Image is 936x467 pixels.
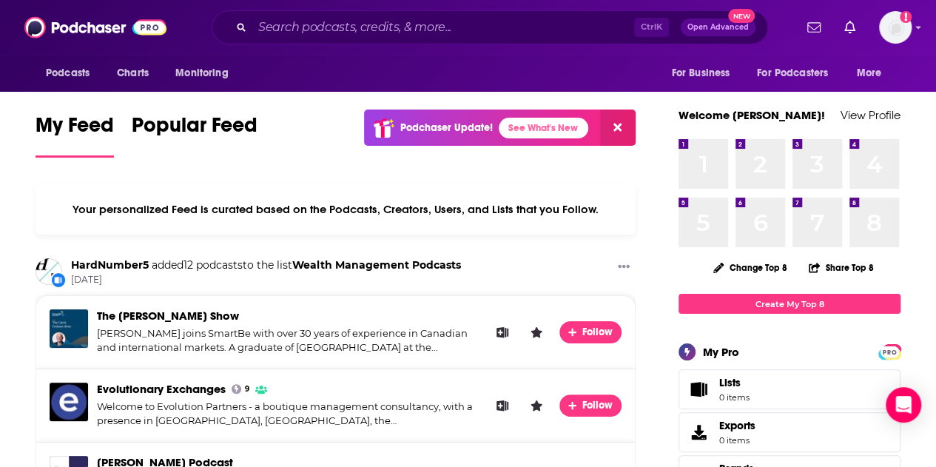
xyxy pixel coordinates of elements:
[857,63,882,84] span: More
[97,309,239,323] a: The Gavin Graham Show
[175,63,228,84] span: Monitoring
[582,326,614,338] span: Follow
[719,435,755,446] span: 0 items
[36,59,109,87] button: open menu
[71,258,149,272] a: HardNumber5
[886,387,921,423] div: Open Intercom Messenger
[679,412,900,452] a: Exports
[881,346,898,357] span: PRO
[212,10,768,44] div: Search podcasts, credits, & more...
[719,392,750,403] span: 0 items
[728,9,755,23] span: New
[612,258,636,277] button: Show More Button
[719,419,755,432] span: Exports
[808,253,875,282] button: Share Top 8
[838,15,861,40] a: Show notifications dropdown
[491,321,514,343] button: Add to List
[846,59,900,87] button: open menu
[499,118,588,138] a: See What's New
[525,321,548,343] button: Leave a Rating
[232,384,249,394] a: 9
[801,15,826,40] a: Show notifications dropdown
[747,59,849,87] button: open menu
[165,59,247,87] button: open menu
[36,258,62,285] img: HardNumber5
[684,379,713,400] span: Lists
[50,272,67,288] div: New List
[881,346,898,357] a: PRO
[879,11,912,44] img: User Profile
[704,258,796,277] button: Change Top 8
[71,274,461,286] span: [DATE]
[582,399,614,411] span: Follow
[50,383,88,421] img: Evolutionary Exchanges
[97,382,226,396] a: Evolutionary Exchanges
[292,258,461,272] a: Wealth Management Podcasts
[661,59,748,87] button: open menu
[681,19,755,36] button: Open AdvancedNew
[757,63,828,84] span: For Podcasters
[24,13,166,41] img: Podchaser - Follow, Share and Rate Podcasts
[879,11,912,44] button: Show profile menu
[252,16,634,39] input: Search podcasts, credits, & more...
[559,321,622,343] button: Follow
[50,309,88,348] img: The Gavin Graham Show
[132,112,257,158] a: Popular Feed
[719,376,750,389] span: Lists
[46,63,90,84] span: Podcasts
[36,184,636,235] div: Your personalized Feed is curated based on the Podcasts, Creators, Users, and Lists that you Follow.
[684,422,713,443] span: Exports
[245,386,249,392] span: 9
[719,376,741,389] span: Lists
[679,294,900,314] a: Create My Top 8
[687,24,749,31] span: Open Advanced
[703,345,739,359] div: My Pro
[634,18,669,37] span: Ctrl K
[97,400,479,429] div: Welcome to Evolution Partners - a boutique management consultancy, with a presence in [GEOGRAPHIC...
[671,63,730,84] span: For Business
[97,309,239,323] span: The [PERSON_NAME] Show
[559,394,622,417] button: Follow
[879,11,912,44] span: Logged in as emilyjherman
[36,112,114,158] a: My Feed
[36,112,114,147] span: My Feed
[152,258,243,272] span: added 12 podcasts
[679,108,825,122] a: Welcome [PERSON_NAME]!
[841,108,900,122] a: View Profile
[107,59,158,87] a: Charts
[900,11,912,23] svg: Add a profile image
[97,326,479,355] div: [PERSON_NAME] joins SmartBe with over 30 years of experience in Canadian and international market...
[400,121,493,134] p: Podchaser Update!
[525,394,548,417] button: Leave a Rating
[679,369,900,409] a: Lists
[71,258,461,272] h3: to the list
[117,63,149,84] span: Charts
[491,394,514,417] button: Add to List
[132,112,257,147] span: Popular Feed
